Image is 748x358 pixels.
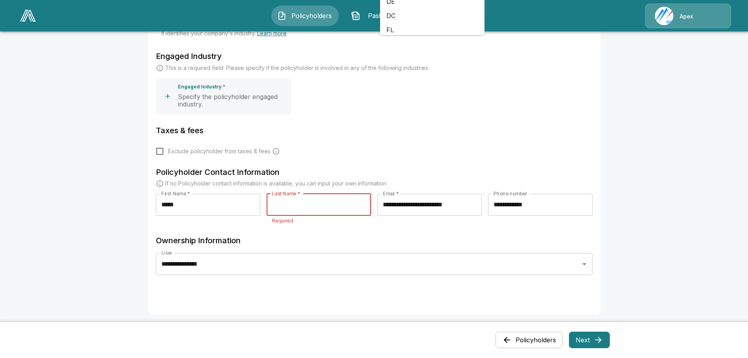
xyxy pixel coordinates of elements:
img: Policyholders Icon [277,11,287,20]
a: Learn more [257,30,287,37]
p: If no Policyholder contact information is available, you can input your own information [165,180,386,187]
h6: Ownership Information [156,234,593,247]
label: Email * [383,190,399,197]
span: Exclude policyholder from taxes & fees [168,147,271,155]
button: Past quotes IconPast quotes [345,6,413,26]
p: Required [272,217,366,225]
img: Past quotes Icon [351,11,360,20]
p: This is a required field. Please specify if the policyholder is involved in any of the following ... [165,64,429,72]
li: FL [380,23,485,37]
button: Policyholders IconPolicyholders [271,6,339,26]
p: Engaged Industry * [178,84,225,90]
label: Phone number [494,190,527,197]
button: Policyholders [496,332,563,348]
li: DC [380,9,485,23]
img: AA Logo [20,10,36,22]
h6: Taxes & fees [156,124,593,137]
button: Next [569,332,610,348]
span: Policyholders [290,11,333,20]
label: User [161,250,172,256]
p: Specify the policyholder engaged industry. [178,93,288,108]
button: Engaged Industry *Specify the policyholder engaged industry. [156,78,291,115]
span: Past quotes [364,11,407,20]
h6: Policyholder Contact Information [156,166,593,178]
button: Open [579,259,590,270]
svg: Carrier and processing fees will still be applied [272,147,280,155]
h6: Engaged Industry [156,50,593,62]
label: Last Name * [272,190,300,197]
label: First Name * [161,190,190,197]
span: It identifies your company's industry. [161,30,287,37]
